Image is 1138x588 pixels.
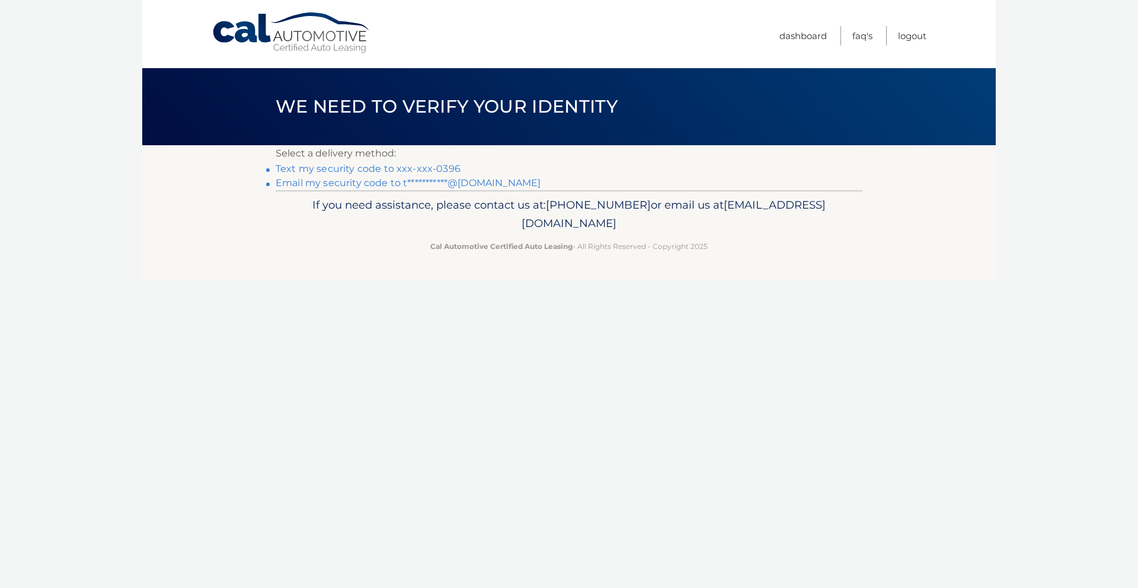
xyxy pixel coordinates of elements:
[779,26,827,46] a: Dashboard
[546,198,651,212] span: [PHONE_NUMBER]
[852,26,872,46] a: FAQ's
[276,163,461,174] a: Text my security code to xxx-xxx-0396
[430,242,573,251] strong: Cal Automotive Certified Auto Leasing
[283,196,855,234] p: If you need assistance, please contact us at: or email us at
[276,145,862,162] p: Select a delivery method:
[212,12,372,54] a: Cal Automotive
[283,240,855,253] p: - All Rights Reserved - Copyright 2025
[898,26,926,46] a: Logout
[276,95,618,117] span: We need to verify your identity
